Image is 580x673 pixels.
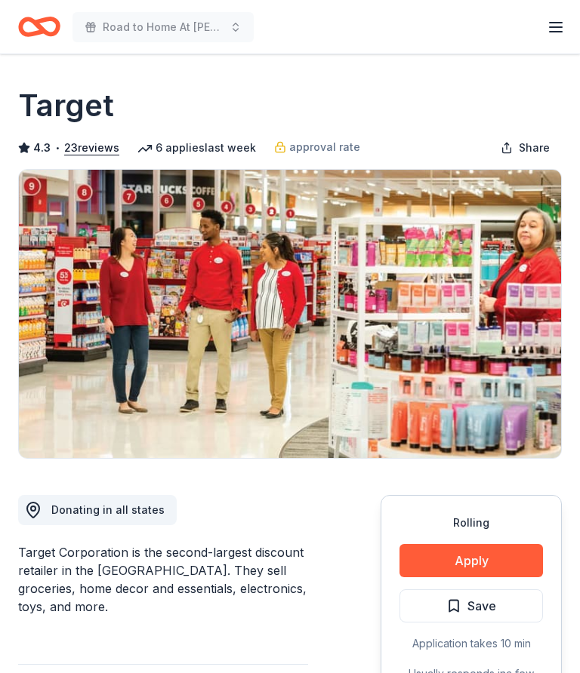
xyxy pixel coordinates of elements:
div: Rolling [400,514,543,532]
span: Save [467,596,496,616]
a: Home [18,9,60,45]
div: 6 applies last week [137,139,256,157]
button: 23reviews [64,139,119,157]
button: Share [489,133,562,163]
span: Donating in all states [51,503,165,516]
div: Target Corporation is the second-largest discount retailer in the [GEOGRAPHIC_DATA]. They sell gr... [18,543,308,616]
img: Image for Target [19,170,561,458]
span: • [55,142,60,154]
span: Road to Home At [PERSON_NAME][GEOGRAPHIC_DATA] [103,18,224,36]
button: Road to Home At [PERSON_NAME][GEOGRAPHIC_DATA] [72,12,254,42]
h1: Target [18,85,114,127]
button: Apply [400,544,543,577]
span: approval rate [289,138,360,156]
div: Application takes 10 min [400,635,543,653]
a: approval rate [274,138,360,156]
span: Share [519,139,550,157]
button: Save [400,589,543,622]
span: 4.3 [33,139,51,157]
